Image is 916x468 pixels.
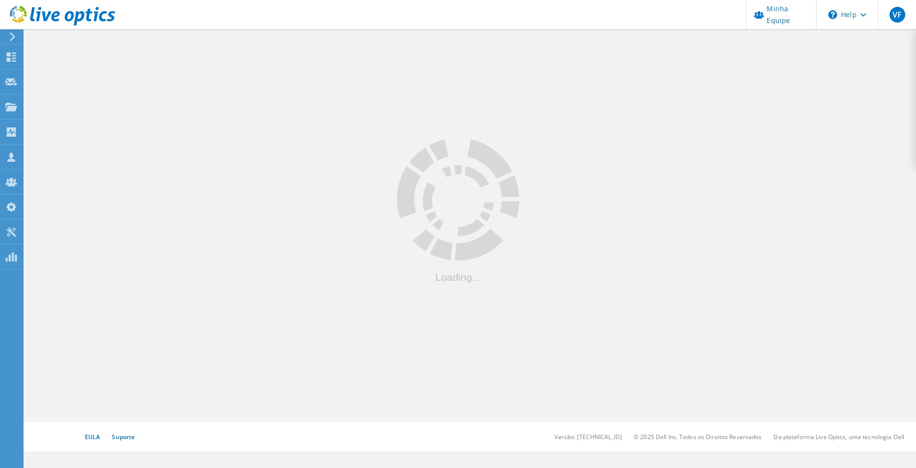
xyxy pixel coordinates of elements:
a: Live Optics Dashboard [10,21,115,27]
li: Da plataforma Live Optics, uma tecnologia Dell [773,433,904,441]
div: Loading... [397,271,520,282]
li: Versão: [TECHNICAL_ID] [554,433,622,441]
a: EULA [85,433,100,441]
li: © 2025 Dell Inc. Todos os Direitos Reservados [634,433,762,441]
a: Suporte [112,433,135,441]
svg: \n [828,10,837,19]
span: VF [892,11,902,19]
